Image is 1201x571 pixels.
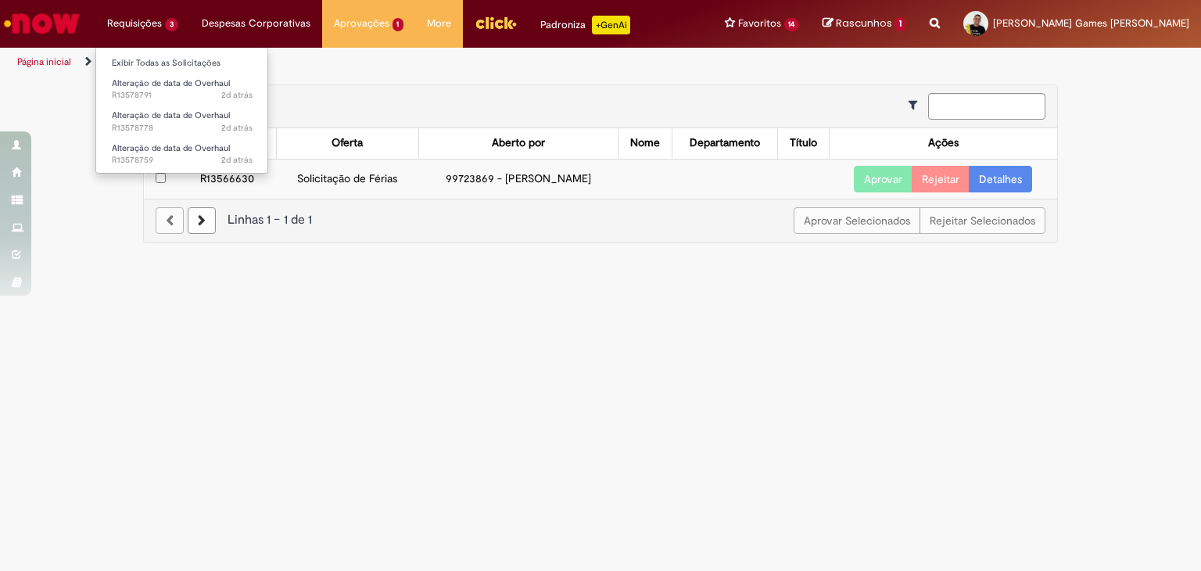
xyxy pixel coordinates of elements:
[221,122,253,134] time: 29/09/2025 18:04:05
[221,154,253,166] time: 29/09/2025 18:00:03
[96,107,268,136] a: Aberto R13578778 : Alteração de data de Overhaul
[393,18,404,31] span: 1
[221,122,253,134] span: 2d atrás
[96,140,268,169] a: Aberto R13578759 : Alteração de data de Overhaul
[221,89,253,101] span: 2d atrás
[165,18,178,31] span: 3
[112,154,253,167] span: R13578759
[221,89,253,101] time: 29/09/2025 18:08:22
[107,16,162,31] span: Requisições
[334,16,389,31] span: Aprovações
[854,166,912,192] button: Aprovar
[96,75,268,104] a: Aberto R13578791 : Alteração de data de Overhaul
[112,122,253,135] span: R13578778
[969,166,1032,192] a: Detalhes
[418,159,618,199] td: 99723869 - [PERSON_NAME]
[112,110,230,121] span: Alteração de data de Overhaul
[492,135,545,151] div: Aberto por
[112,142,230,154] span: Alteração de data de Overhaul
[630,135,660,151] div: Nome
[912,166,970,192] button: Rejeitar
[592,16,630,34] p: +GenAi
[427,16,451,31] span: More
[2,8,82,39] img: ServiceNow
[823,16,906,31] a: Rascunhos
[894,17,906,31] span: 1
[202,16,310,31] span: Despesas Corporativas
[993,16,1189,30] span: [PERSON_NAME] Games [PERSON_NAME]
[540,16,630,34] div: Padroniza
[909,99,925,110] i: Mostrar filtros para: Suas Solicitações
[96,55,268,72] a: Exibir Todas as Solicitações
[95,47,268,174] ul: Requisições
[475,11,517,34] img: click_logo_yellow_360x200.png
[690,135,760,151] div: Departamento
[928,135,959,151] div: Ações
[156,211,1045,229] div: Linhas 1 − 1 de 1
[836,16,892,31] span: Rascunhos
[17,56,71,68] a: Página inicial
[112,89,253,102] span: R13578791
[12,48,789,77] ul: Trilhas de página
[112,77,230,89] span: Alteração de data de Overhaul
[332,135,363,151] div: Oferta
[738,16,781,31] span: Favoritos
[790,135,817,151] div: Título
[784,18,800,31] span: 14
[177,159,276,199] td: R13566630
[221,154,253,166] span: 2d atrás
[277,159,419,199] td: Solicitação de Férias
